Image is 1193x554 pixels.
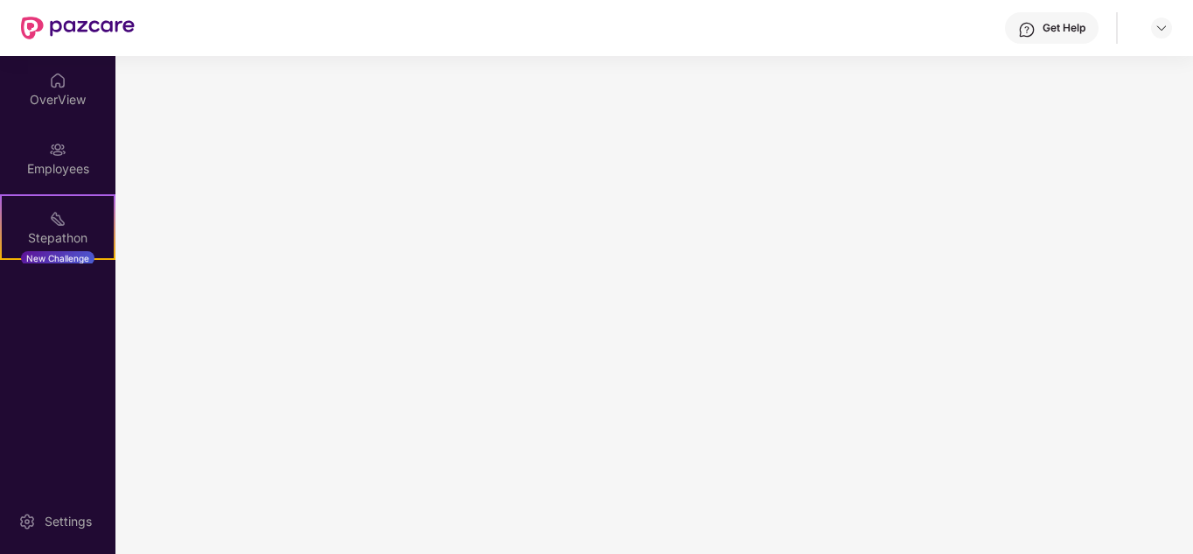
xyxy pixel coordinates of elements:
[18,513,36,530] img: svg+xml;base64,PHN2ZyBpZD0iU2V0dGluZy0yMHgyMCIgeG1sbnM9Imh0dHA6Ly93d3cudzMub3JnLzIwMDAvc3ZnIiB3aW...
[2,229,114,247] div: Stepathon
[39,513,97,530] div: Settings
[1018,21,1036,39] img: svg+xml;base64,PHN2ZyBpZD0iSGVscC0zMngzMiIgeG1sbnM9Imh0dHA6Ly93d3cudzMub3JnLzIwMDAvc3ZnIiB3aWR0aD...
[49,72,66,89] img: svg+xml;base64,PHN2ZyBpZD0iSG9tZSIgeG1sbnM9Imh0dHA6Ly93d3cudzMub3JnLzIwMDAvc3ZnIiB3aWR0aD0iMjAiIG...
[21,17,135,39] img: New Pazcare Logo
[1043,21,1085,35] div: Get Help
[49,210,66,228] img: svg+xml;base64,PHN2ZyB4bWxucz0iaHR0cDovL3d3dy53My5vcmcvMjAwMC9zdmciIHdpZHRoPSIyMSIgaGVpZ2h0PSIyMC...
[49,141,66,158] img: svg+xml;base64,PHN2ZyBpZD0iRW1wbG95ZWVzIiB4bWxucz0iaHR0cDovL3d3dy53My5vcmcvMjAwMC9zdmciIHdpZHRoPS...
[1155,21,1169,35] img: svg+xml;base64,PHN2ZyBpZD0iRHJvcGRvd24tMzJ4MzIiIHhtbG5zPSJodHRwOi8vd3d3LnczLm9yZy8yMDAwL3N2ZyIgd2...
[21,251,94,265] div: New Challenge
